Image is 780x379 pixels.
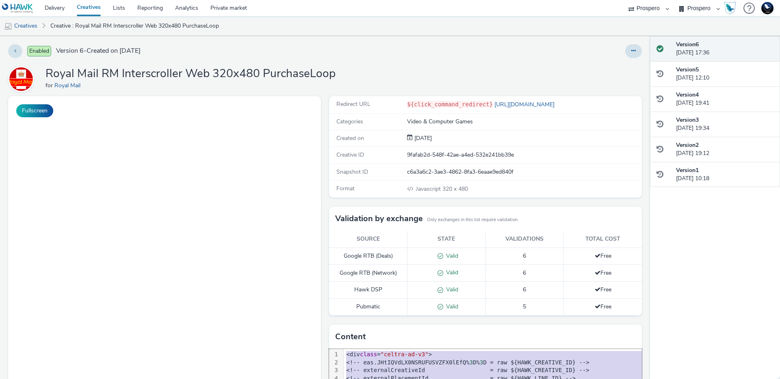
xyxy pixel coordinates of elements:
th: State [407,231,486,248]
small: Only exchanges in this list require validation [427,217,518,223]
img: Hawk Academy [724,2,736,15]
h3: Content [335,331,366,343]
span: Free [595,303,611,310]
span: Javascript [416,185,442,193]
span: Free [595,286,611,293]
span: 6 [523,269,526,277]
div: [DATE] 19:12 [676,141,773,158]
strong: Version 2 [676,141,699,149]
span: Free [595,252,611,260]
img: Support Hawk [761,2,773,14]
div: 9fafab2d-548f-42ae-a4ed-532e241bb39e [407,151,641,159]
span: Snapshot ID [336,168,368,176]
code: ${click_command_redirect} [407,101,493,108]
a: Royal Mail [8,75,37,83]
span: Valid [443,252,458,260]
td: Pubmatic [329,299,407,316]
span: 5 [523,303,526,310]
div: [DATE] 19:34 [676,116,773,133]
span: Version 6 - Created on [DATE] [56,46,141,56]
span: [DATE] [413,134,432,142]
span: Creative ID [336,151,364,159]
a: Royal Mail [54,82,84,89]
th: Validations [485,231,564,248]
strong: Version 6 [676,41,699,48]
div: 1 [329,351,339,359]
div: [DATE] 12:10 [676,66,773,82]
div: [DATE] 10:18 [676,166,773,183]
td: Google RTB (Network) [329,265,407,282]
span: 3 [470,359,473,366]
span: Enabled [27,46,51,56]
div: 2 [329,359,339,367]
img: Royal Mail [9,67,33,91]
div: [DATE] 17:36 [676,41,773,57]
strong: Version 1 [676,166,699,174]
span: 6 [523,252,526,260]
div: 3 [329,366,339,375]
th: Total cost [564,231,642,248]
span: Free [595,269,611,277]
span: Categories [336,118,363,125]
td: Hawk DSP [329,282,407,299]
span: 320 x 480 [415,185,468,193]
div: Creation 13 May 2025, 10:18 [413,134,432,142]
img: undefined Logo [2,3,33,13]
span: Redirect URL [336,100,370,108]
td: Google RTB (Deals) [329,248,407,265]
h1: Royal Mail RM Interscroller Web 320x480 PurchaseLoop [45,66,336,82]
th: Source [329,231,407,248]
span: Format [336,185,355,192]
a: [URL][DOMAIN_NAME] [493,101,558,108]
a: Hawk Academy [724,2,739,15]
h3: Validation by exchange [335,213,423,225]
span: Valid [443,286,458,293]
strong: Version 4 [676,91,699,99]
span: Valid [443,269,458,276]
span: for [45,82,54,89]
span: Created on [336,134,364,142]
span: class [360,351,377,357]
img: mobile [4,22,12,30]
div: Video & Computer Games [407,118,641,126]
div: c6a3a6c2-3ae3-4862-8fa3-6eaae9ed840f [407,168,641,176]
button: Fullscreen [16,104,53,117]
div: [DATE] 19:41 [676,91,773,108]
span: "celtra-ad-v3" [381,351,429,357]
span: Valid [443,303,458,310]
strong: Version 3 [676,116,699,124]
strong: Version 5 [676,66,699,73]
a: Creative : Royal Mail RM Interscroller Web 320x480 PurchaseLoop [46,16,223,36]
span: 6 [523,286,526,293]
span: 3 [480,359,483,366]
